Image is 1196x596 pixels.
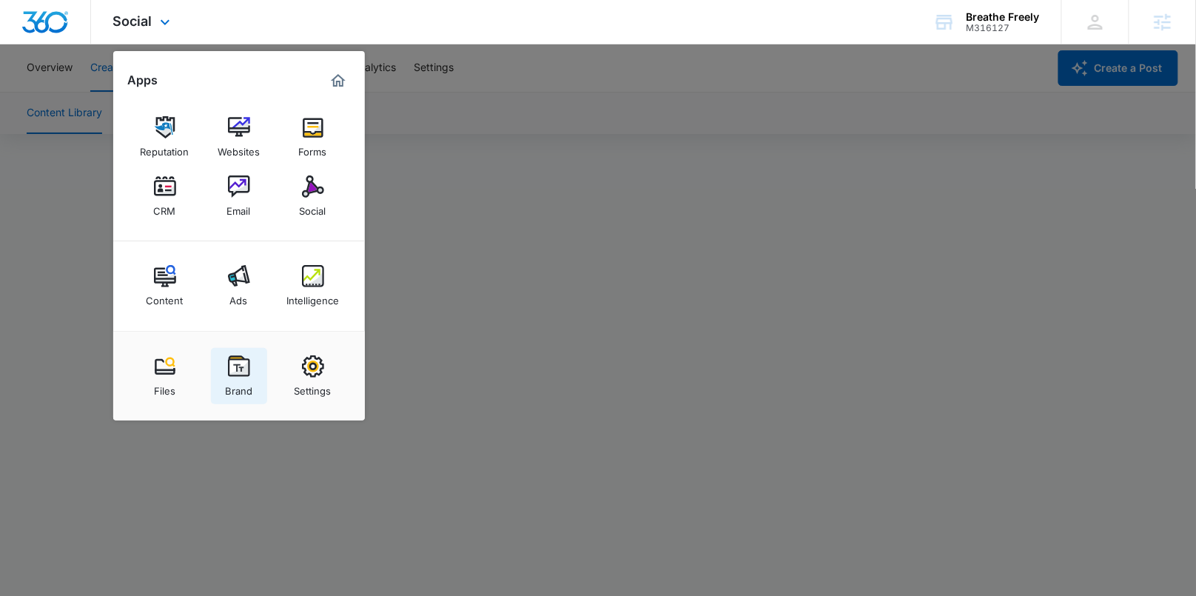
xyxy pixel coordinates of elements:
[211,258,267,314] a: Ads
[285,258,341,314] a: Intelligence
[230,287,248,307] div: Ads
[154,378,175,397] div: Files
[113,13,152,29] span: Social
[326,69,350,93] a: Marketing 360® Dashboard
[225,378,252,397] div: Brand
[141,138,189,158] div: Reputation
[218,138,260,158] div: Websites
[285,109,341,165] a: Forms
[211,168,267,224] a: Email
[137,348,193,404] a: Files
[286,287,339,307] div: Intelligence
[285,168,341,224] a: Social
[285,348,341,404] a: Settings
[211,109,267,165] a: Websites
[128,73,158,87] h2: Apps
[137,109,193,165] a: Reputation
[154,198,176,217] div: CRM
[299,138,327,158] div: Forms
[211,348,267,404] a: Brand
[967,11,1040,23] div: account name
[295,378,332,397] div: Settings
[967,23,1040,33] div: account id
[137,168,193,224] a: CRM
[227,198,251,217] div: Email
[137,258,193,314] a: Content
[300,198,326,217] div: Social
[147,287,184,307] div: Content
